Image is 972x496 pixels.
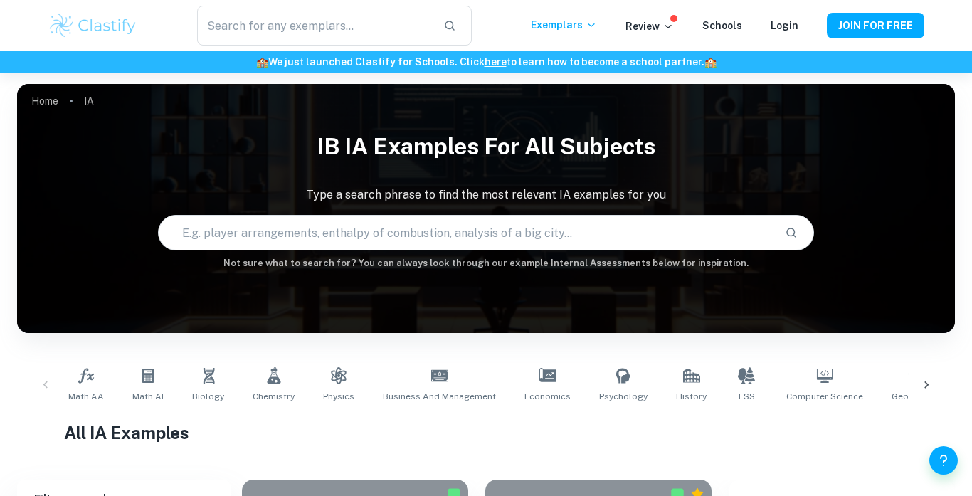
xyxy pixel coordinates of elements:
[524,390,571,403] span: Economics
[599,390,648,403] span: Psychology
[676,390,707,403] span: History
[625,19,674,34] p: Review
[17,186,955,204] p: Type a search phrase to find the most relevant IA examples for you
[704,56,717,68] span: 🏫
[3,54,969,70] h6: We just launched Clastify for Schools. Click to learn how to become a school partner.
[132,390,164,403] span: Math AI
[17,256,955,270] h6: Not sure what to search for? You can always look through our example Internal Assessments below f...
[892,390,938,403] span: Geography
[779,221,803,245] button: Search
[197,6,432,46] input: Search for any exemplars...
[323,390,354,403] span: Physics
[827,13,924,38] button: JOIN FOR FREE
[31,91,58,111] a: Home
[159,213,774,253] input: E.g. player arrangements, enthalpy of combustion, analysis of a big city...
[702,20,742,31] a: Schools
[17,124,955,169] h1: IB IA examples for all subjects
[929,446,958,475] button: Help and Feedback
[531,17,597,33] p: Exemplars
[485,56,507,68] a: here
[192,390,224,403] span: Biology
[256,56,268,68] span: 🏫
[48,11,138,40] img: Clastify logo
[253,390,295,403] span: Chemistry
[84,93,94,109] p: IA
[771,20,798,31] a: Login
[64,420,908,445] h1: All IA Examples
[739,390,755,403] span: ESS
[68,390,104,403] span: Math AA
[383,390,496,403] span: Business and Management
[786,390,863,403] span: Computer Science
